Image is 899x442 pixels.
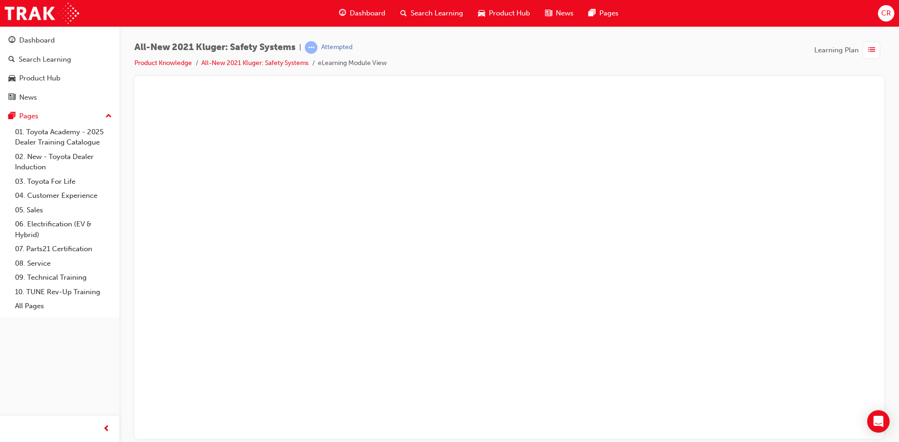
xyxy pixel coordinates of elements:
[538,4,581,23] a: news-iconNews
[11,285,116,299] a: 10. TUNE Rev-Up Training
[19,111,38,122] div: Pages
[8,112,15,121] span: pages-icon
[489,8,530,19] span: Product Hub
[4,70,116,87] a: Product Hub
[4,30,116,108] button: DashboardSearch LearningProduct HubNews
[11,217,116,242] a: 06. Electrification (EV & Hybrid)
[321,43,353,52] div: Attempted
[134,59,192,67] a: Product Knowledge
[400,7,407,19] span: search-icon
[11,242,116,256] a: 07. Parts21 Certification
[867,410,890,433] div: Open Intercom Messenger
[881,8,891,19] span: CR
[11,299,116,313] a: All Pages
[134,42,295,53] span: All-New 2021 Kluger: Safety Systems
[299,42,301,53] span: |
[393,4,471,23] a: search-iconSearch Learning
[4,51,116,68] a: Search Learning
[11,203,116,217] a: 05. Sales
[8,94,15,102] span: news-icon
[556,8,574,19] span: News
[471,4,538,23] a: car-iconProduct Hub
[11,270,116,285] a: 09. Technical Training
[11,256,116,271] a: 08. Service
[599,8,619,19] span: Pages
[318,58,387,69] li: eLearning Module View
[8,36,15,45] span: guage-icon
[332,4,393,23] a: guage-iconDashboard
[878,5,894,22] button: CR
[8,56,15,64] span: search-icon
[19,92,37,103] div: News
[19,73,60,84] div: Product Hub
[5,3,79,24] img: Trak
[545,7,552,19] span: news-icon
[4,108,116,125] button: Pages
[11,174,116,189] a: 03. Toyota For Life
[105,110,112,123] span: up-icon
[411,8,463,19] span: Search Learning
[103,423,110,435] span: prev-icon
[589,7,596,19] span: pages-icon
[4,32,116,49] a: Dashboard
[581,4,626,23] a: pages-iconPages
[305,41,317,54] span: learningRecordVerb_ATTEMPT-icon
[814,45,859,56] span: Learning Plan
[814,41,884,59] button: Learning Plan
[868,44,875,56] span: list-icon
[201,59,309,67] a: All-New 2021 Kluger: Safety Systems
[11,188,116,203] a: 04. Customer Experience
[8,74,15,83] span: car-icon
[19,54,71,65] div: Search Learning
[350,8,385,19] span: Dashboard
[478,7,485,19] span: car-icon
[19,35,55,46] div: Dashboard
[11,150,116,174] a: 02. New - Toyota Dealer Induction
[11,125,116,150] a: 01. Toyota Academy - 2025 Dealer Training Catalogue
[4,89,116,106] a: News
[339,7,346,19] span: guage-icon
